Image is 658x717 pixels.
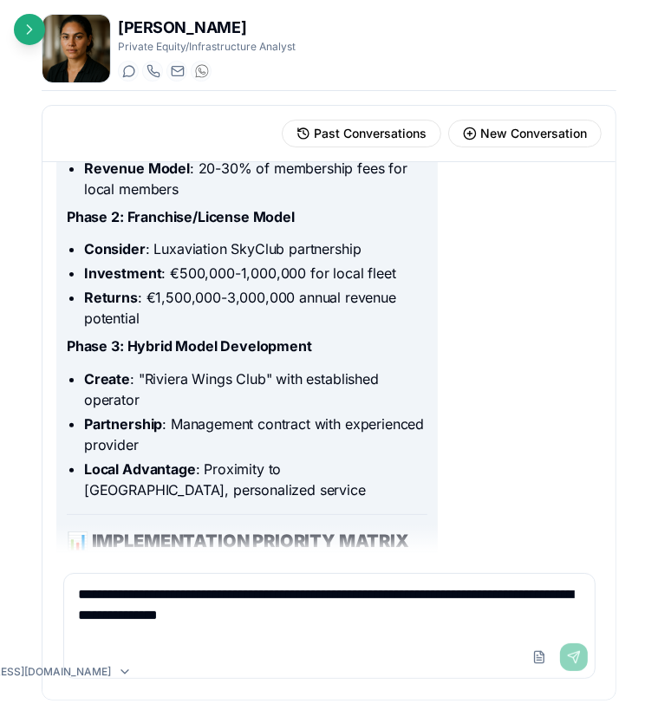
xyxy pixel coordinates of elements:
[84,370,130,388] strong: Create
[118,61,139,81] button: Start a chat with Emma Ferrari
[67,208,295,225] strong: Phase 2: Franchise/License Model
[84,263,427,284] li: : €500,000-1,000,000 for local fleet
[282,120,441,147] button: View past conversations
[480,125,587,142] span: New Conversation
[84,160,190,177] strong: Revenue Model
[195,64,209,78] img: WhatsApp
[67,531,409,551] strong: 📊 IMPLEMENTATION PRIORITY MATRIX
[84,368,427,410] li: : "Riviera Wings Club" with established operator
[84,459,427,500] li: : Proximity to [GEOGRAPHIC_DATA], personalized service
[14,14,45,45] button: Open sidebar
[166,61,187,81] button: Send email to emma.ferrari@getspinnable.ai
[42,15,110,82] img: Emma Ferrari
[314,125,427,142] span: Past Conversations
[118,16,296,40] h1: [PERSON_NAME]
[67,337,312,355] strong: Phase 3: Hybrid Model Development
[84,264,161,282] strong: Investment
[191,61,212,81] button: WhatsApp
[84,240,146,257] strong: Consider
[84,238,427,259] li: : Luxaviation SkyClub partnership
[84,415,162,433] strong: Partnership
[142,61,163,81] button: Start a call with Emma Ferrari
[84,287,427,329] li: : €1,500,000-3,000,000 annual revenue potential
[84,460,196,478] strong: Local Advantage
[84,289,138,306] strong: Returns
[84,158,427,199] li: : 20-30% of membership fees for local members
[448,120,602,147] button: Start new conversation
[118,40,296,54] p: Private Equity/Infrastructure Analyst
[84,414,427,455] li: : Management contract with experienced provider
